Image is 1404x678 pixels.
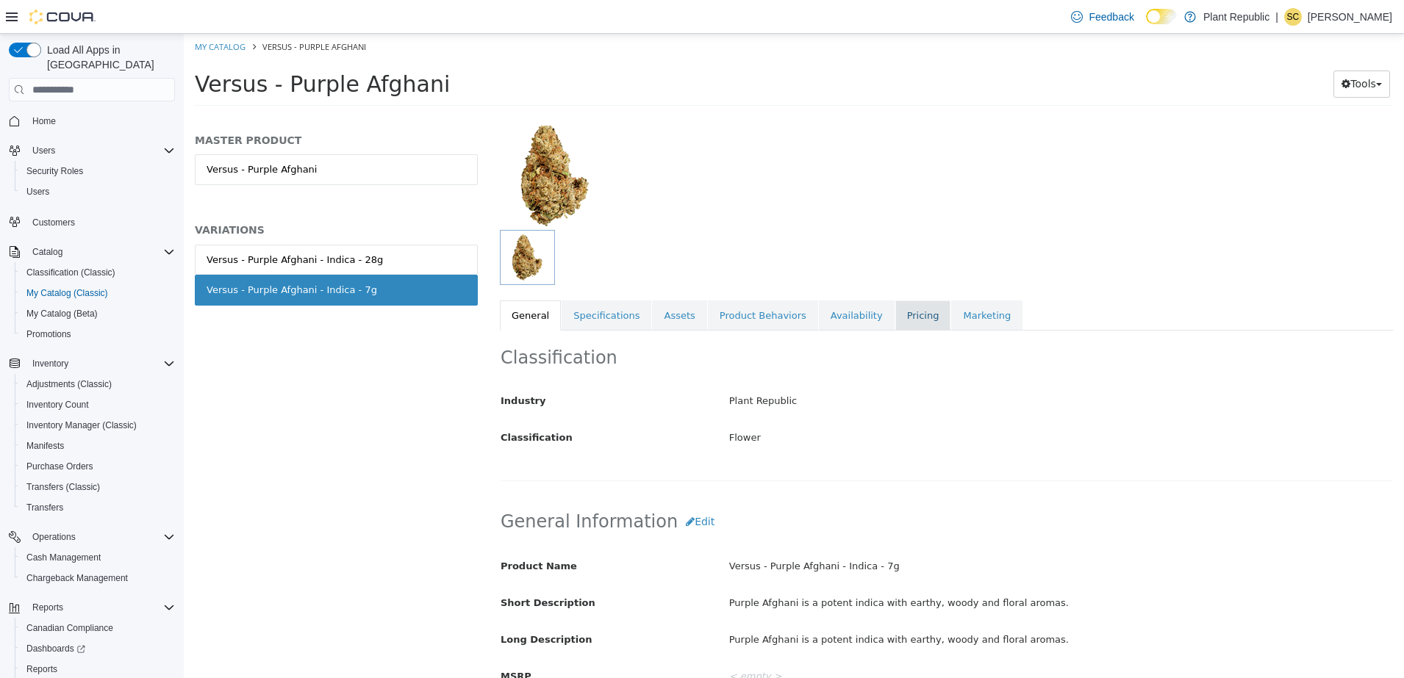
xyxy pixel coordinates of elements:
[1146,9,1177,24] input: Dark Mode
[3,527,181,547] button: Operations
[21,640,175,657] span: Dashboards
[468,267,523,297] a: Assets
[316,267,377,297] a: General
[26,267,115,278] span: Classification (Classic)
[21,478,175,496] span: Transfers (Classic)
[712,267,767,297] a: Pricing
[26,328,71,340] span: Promotions
[26,572,128,584] span: Chargeback Management
[21,640,91,657] a: Dashboards
[26,112,175,130] span: Home
[534,557,1219,583] div: Purple Afghani is a potent indica with earthy, woody and floral aromas.
[1146,24,1147,25] span: Dark Mode
[15,394,181,415] button: Inventory Count
[21,325,175,343] span: Promotions
[21,396,95,414] a: Inventory Count
[15,477,181,497] button: Transfers (Classic)
[11,7,62,18] a: My Catalog
[26,481,100,493] span: Transfers (Classic)
[21,183,175,201] span: Users
[26,142,175,159] span: Users
[3,140,181,161] button: Users
[494,475,539,502] button: Edit
[21,458,175,475] span: Purchase Orders
[15,283,181,303] button: My Catalog (Classic)
[79,7,182,18] span: Versus - Purple Afghani
[1203,8,1269,26] p: Plant Republic
[15,568,181,588] button: Chargeback Management
[534,355,1219,381] div: Plant Republic
[26,440,64,452] span: Manifests
[26,552,101,563] span: Cash Management
[15,547,181,568] button: Cash Management
[23,219,199,234] div: Versus - Purple Afghani - Indica - 28g
[26,214,81,231] a: Customers
[21,619,175,637] span: Canadian Compliance
[29,10,96,24] img: Cova
[26,243,68,261] button: Catalog
[21,305,175,322] span: My Catalog (Beta)
[21,437,70,455] a: Manifests
[21,437,175,455] span: Manifests
[21,264,175,281] span: Classification (Classic)
[26,622,113,634] span: Canadian Compliance
[26,186,49,198] span: Users
[26,599,175,616] span: Reports
[21,660,63,678] a: Reports
[21,549,107,566] a: Cash Management
[11,120,294,151] a: Versus - Purple Afghani
[32,145,55,156] span: Users
[21,396,175,414] span: Inventory Count
[15,303,181,324] button: My Catalog (Beta)
[21,416,143,434] a: Inventory Manager (Classic)
[21,375,175,393] span: Adjustments (Classic)
[21,162,175,180] span: Security Roles
[26,378,112,390] span: Adjustments (Classic)
[15,497,181,518] button: Transfers
[534,520,1219,546] div: Versus - Purple Afghani - Indica - 7g
[3,597,181,618] button: Reports
[32,602,63,613] span: Reports
[26,502,63,513] span: Transfers
[15,456,181,477] button: Purchase Orders
[26,142,61,159] button: Users
[26,287,108,299] span: My Catalog (Classic)
[317,600,408,611] span: Long Description
[11,100,294,113] h5: MASTER PRODUCT
[317,475,1208,502] h2: General Information
[3,211,181,232] button: Customers
[1284,8,1302,26] div: Samantha Crosby
[41,43,175,72] span: Load All Apps in [GEOGRAPHIC_DATA]
[26,419,137,431] span: Inventory Manager (Classic)
[21,499,69,516] a: Transfers
[1275,8,1278,26] p: |
[534,630,1219,656] div: < empty >
[32,217,75,228] span: Customers
[21,284,175,302] span: My Catalog (Classic)
[317,527,393,538] span: Product Name
[635,267,711,297] a: Availability
[26,165,83,177] span: Security Roles
[26,663,57,675] span: Reports
[21,325,77,343] a: Promotions
[26,528,175,546] span: Operations
[21,549,175,566] span: Cash Management
[15,161,181,181] button: Security Roles
[534,594,1219,619] div: Purple Afghani is a potent indica with earthy, woody and floral aromas.
[26,243,175,261] span: Catalog
[26,599,69,616] button: Reports
[21,569,134,587] a: Chargeback Management
[21,619,119,637] a: Canadian Compliance
[11,37,266,63] span: Versus - Purple Afghani
[1065,2,1139,32] a: Feedback
[767,267,839,297] a: Marketing
[26,461,93,472] span: Purchase Orders
[26,355,175,372] span: Inventory
[21,284,114,302] a: My Catalog (Classic)
[26,643,85,654] span: Dashboards
[15,436,181,456] button: Manifests
[21,416,175,434] span: Inventory Manager (Classic)
[15,262,181,283] button: Classification (Classic)
[26,528,82,546] button: Operations
[11,190,294,203] h5: VARIATIONS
